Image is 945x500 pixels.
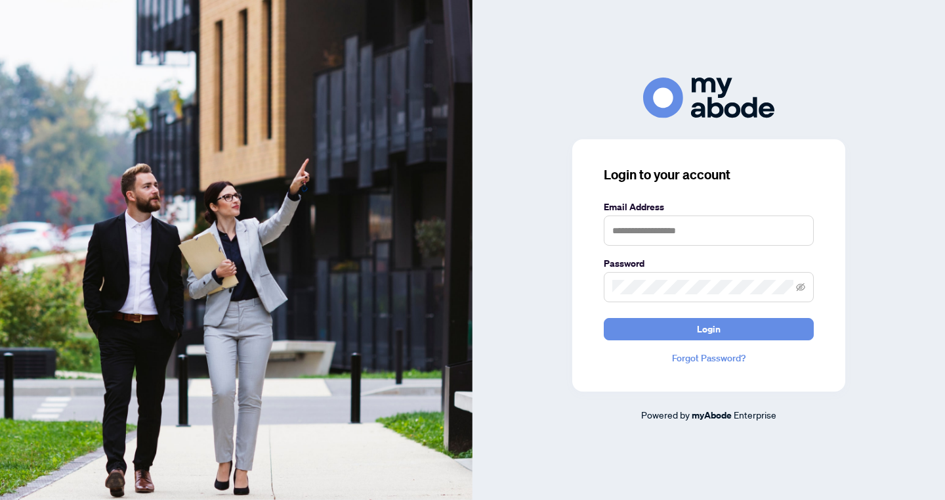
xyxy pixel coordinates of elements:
[604,200,814,214] label: Email Address
[734,409,776,420] span: Enterprise
[604,166,814,184] h3: Login to your account
[641,409,690,420] span: Powered by
[697,319,721,340] span: Login
[604,351,814,365] a: Forgot Password?
[604,318,814,340] button: Login
[796,283,805,292] span: eye-invisible
[692,408,732,422] a: myAbode
[604,256,814,271] label: Password
[643,78,774,118] img: ma-logo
